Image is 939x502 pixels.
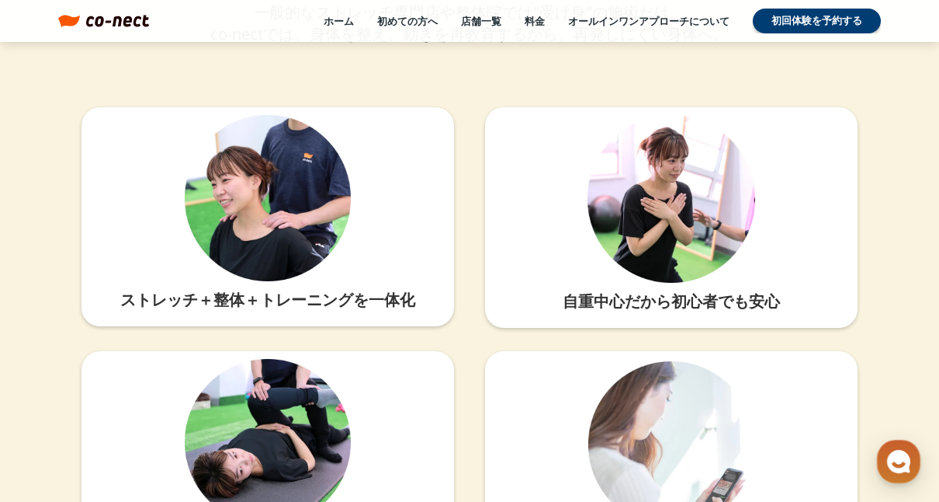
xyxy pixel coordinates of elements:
a: チャット [102,373,200,412]
a: 初回体験を予約する [753,9,881,33]
a: ホーム [324,14,354,28]
span: 設定 [240,396,258,409]
a: ホーム [5,373,102,412]
p: ストレッチ＋整体＋トレーニングを一体化 [97,289,438,311]
span: チャット [133,397,170,410]
span: ホーム [40,396,68,409]
a: 店舗一覧 [461,14,501,28]
p: 自重中心だから初心者でも安心 [501,291,842,312]
a: 料金 [525,14,545,28]
a: オールインワンアプローチについて [568,14,729,28]
a: 初めての方へ [377,14,438,28]
a: 設定 [200,373,298,412]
